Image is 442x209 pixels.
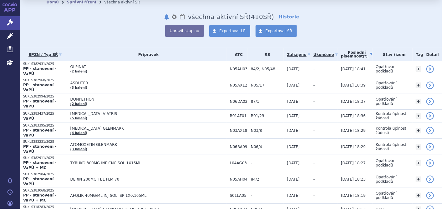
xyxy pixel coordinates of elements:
[23,123,67,128] p: SUKLS383395/2025
[70,70,87,73] a: (2 balení)
[188,13,248,21] span: všechna aktivní SŘ
[23,78,67,82] p: SUKLS382968/2025
[23,83,56,92] strong: PP - stanovení - VaPÚ
[219,29,246,33] span: Exportovat LP
[376,112,407,120] span: Kontrola úplnosti žádosti
[23,193,56,202] strong: PP - stanovení - VaPÚ + MC
[256,25,297,37] a: Exportovat SŘ
[313,145,315,149] span: -
[23,99,56,108] strong: PP - stanovení - VaPÚ
[23,161,56,170] strong: PP - stanovení - VaPÚ + MC
[230,114,248,118] span: B01AF01
[70,97,227,102] span: DONPETHON
[426,143,434,151] a: detail
[341,83,366,87] span: [DATE] 18:39
[165,25,204,37] button: Upravit skupinu
[313,128,315,133] span: -
[70,161,227,165] span: TYRUKO 300MG INF CNC SOL 1X15ML
[376,159,397,167] span: Opatřování podkladů
[227,48,248,61] th: ATC
[230,161,248,165] span: L04AG03
[313,193,315,198] span: -
[287,177,300,182] span: [DATE]
[341,161,366,165] span: [DATE] 18:27
[287,161,300,165] span: [DATE]
[287,145,300,149] span: [DATE]
[416,66,421,72] a: +
[416,99,421,104] a: +
[230,99,248,104] span: N06DA02
[341,177,366,182] span: [DATE] 18:23
[23,172,67,177] p: SUKLS382984/2025
[341,99,366,104] span: [DATE] 18:37
[287,67,300,71] span: [DATE]
[251,67,284,71] span: 84/2, N05/48
[251,128,284,133] span: N03/8
[376,142,407,151] span: Kontrola úplnosti žádosti
[423,48,442,61] th: Detail
[416,177,421,182] a: +
[251,145,284,149] span: N06/4
[230,145,248,149] span: N06BA09
[426,98,434,105] a: detail
[23,140,67,144] p: SUKLS383231/2025
[287,99,300,104] span: [DATE]
[248,48,284,61] th: RS
[341,67,366,71] span: [DATE] 18:41
[251,177,284,182] span: 84/2
[230,193,248,198] span: S01LA05
[23,156,67,160] p: SUKLS382911/2025
[251,99,284,104] span: 87/1
[23,94,67,99] p: SUKLS382994/2025
[23,188,67,193] p: SUKLS383068/2025
[171,13,177,21] button: nastavení
[341,193,366,198] span: [DATE] 18:19
[251,161,284,165] span: -
[70,86,87,89] a: (3 balení)
[313,161,315,165] span: -
[376,65,397,73] span: Opatřování podkladů
[251,83,284,87] span: N05/17
[23,128,56,137] strong: PP - stanovení - VaPÚ
[164,13,170,21] button: notifikace
[426,176,434,183] a: detail
[23,116,34,121] strong: VaPÚ
[23,67,56,76] strong: PP - stanovení - VaPÚ
[230,128,248,133] span: N03AX18
[376,126,407,135] span: Kontrola úplnosti žádosti
[70,81,227,85] span: ASDUTER
[313,50,338,59] a: Ukončeno
[416,82,421,88] a: +
[287,50,310,59] a: Zahájeno
[426,65,434,73] a: detail
[266,29,292,33] span: Exportovat SŘ
[313,177,315,182] span: -
[341,114,366,118] span: [DATE] 18:36
[413,48,423,61] th: Tag
[70,117,87,120] a: (5 balení)
[313,67,315,71] span: -
[248,13,274,21] span: ( SŘ)
[341,145,366,149] span: [DATE] 18:29
[416,160,421,166] a: +
[67,48,227,61] th: Přípravek
[426,127,434,134] a: detail
[70,177,227,182] span: DERIN 200MG TBL FLM 70
[376,175,397,184] span: Opatřování podkladů
[70,126,227,131] span: [MEDICAL_DATA] GLENMARK
[313,83,315,87] span: -
[209,25,250,37] a: Exportovat LP
[373,48,413,61] th: Stav řízení
[251,13,263,21] span: 410
[363,55,368,58] abbr: (?)
[313,114,315,118] span: -
[426,192,434,199] a: detail
[287,128,300,133] span: [DATE]
[376,81,397,90] span: Opatřování podkladů
[416,144,421,150] a: +
[230,83,248,87] span: N05AX12
[279,14,299,20] a: Historie
[230,67,248,71] span: N05AH03
[23,144,56,154] strong: PP - stanovení - VaPÚ
[70,65,227,69] span: OLPINAT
